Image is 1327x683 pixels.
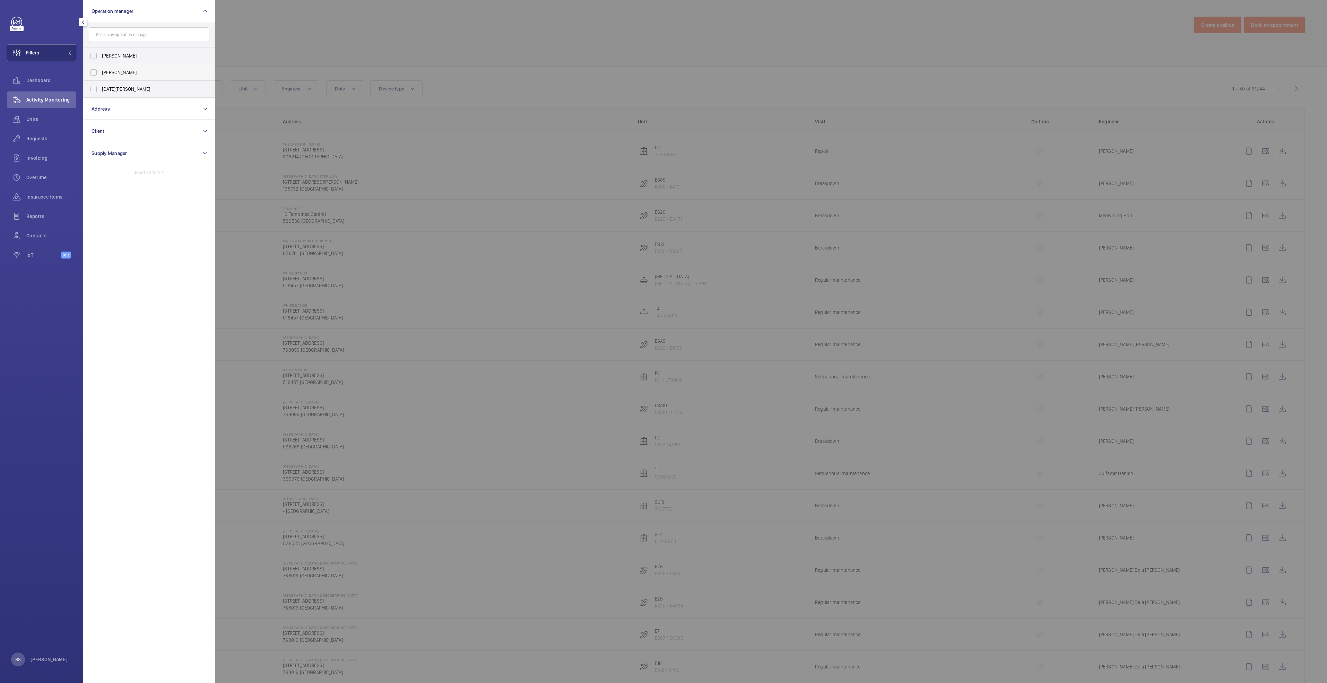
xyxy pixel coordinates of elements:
[61,252,71,259] span: Beta
[26,135,76,142] span: Requests
[26,116,76,123] span: Units
[26,174,76,181] span: Overtime
[26,155,76,161] span: Invoicing
[15,656,21,663] p: RS
[31,656,68,663] p: [PERSON_NAME]
[26,77,76,84] span: Dashboard
[26,232,76,239] span: Contacts
[26,193,76,200] span: Insurance items
[7,44,76,61] button: Filters
[26,213,76,220] span: Reports
[26,96,76,103] span: Activity Monitoring
[26,252,61,259] span: IoT
[26,49,39,56] span: Filters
